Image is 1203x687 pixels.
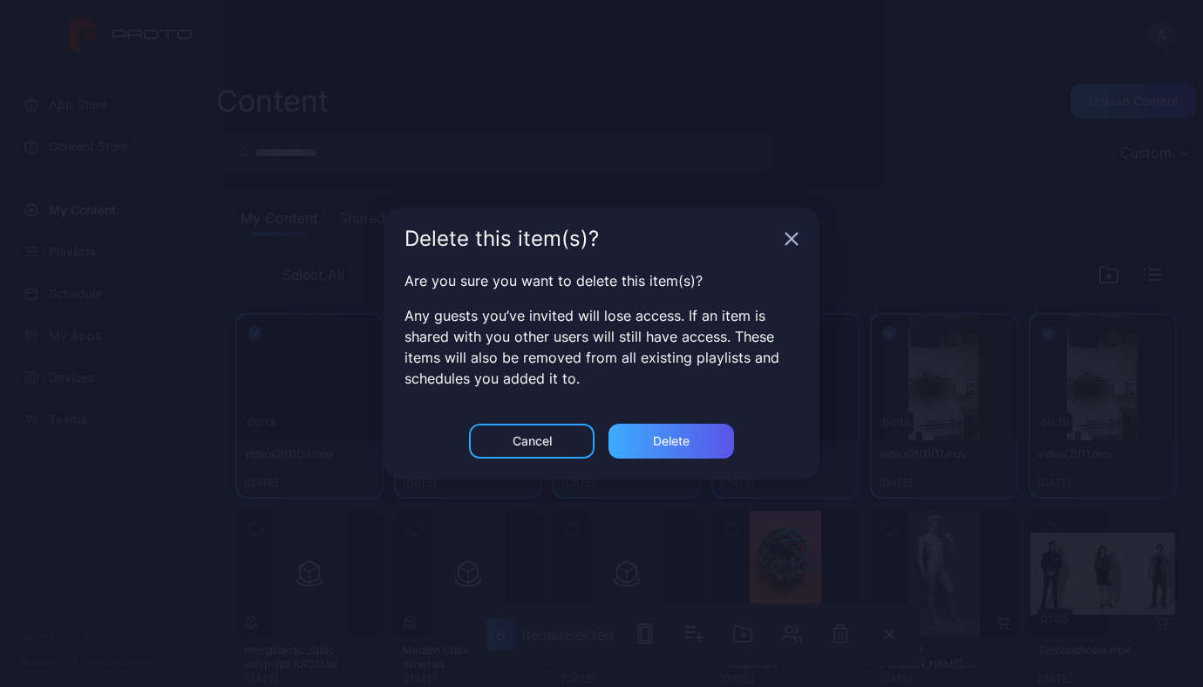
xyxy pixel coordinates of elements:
[404,270,799,291] p: Are you sure you want to delete this item(s)?
[404,305,799,389] p: Any guests you’ve invited will lose access. If an item is shared with you other users will still ...
[513,434,552,448] div: Cancel
[653,434,690,448] div: Delete
[608,424,734,459] button: Delete
[469,424,595,459] button: Cancel
[404,228,778,249] div: Delete this item(s)?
